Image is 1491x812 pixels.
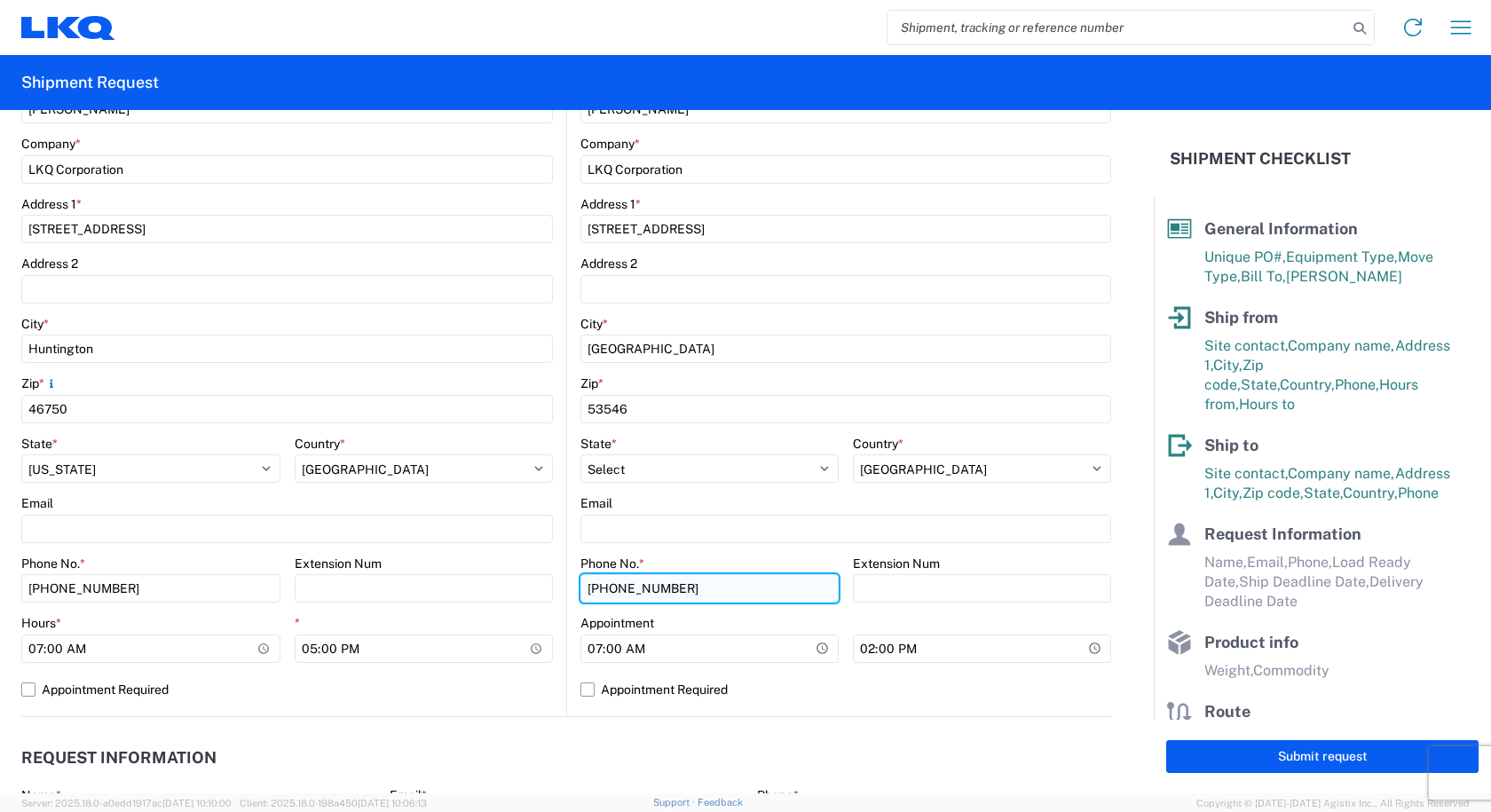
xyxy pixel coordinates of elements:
[1241,268,1286,285] span: Bill To,
[580,375,603,391] label: Zip
[580,196,641,212] label: Address 1
[1204,436,1258,454] span: Ship to
[580,556,644,572] label: Phone No.
[757,787,799,803] label: Phone
[1286,248,1398,265] span: Equipment Type,
[1343,485,1398,501] span: Country,
[1204,662,1253,679] span: Weight,
[21,787,61,803] label: Name
[580,316,608,332] label: City
[21,556,85,572] label: Phone No.
[21,675,553,704] label: Appointment Required
[580,136,640,152] label: Company
[1204,554,1247,571] span: Name,
[1166,740,1479,773] button: Submit request
[1335,376,1379,393] span: Phone,
[21,749,217,767] h2: Request Information
[295,436,345,452] label: Country
[580,495,612,511] label: Email
[580,675,1111,704] label: Appointment Required
[1286,268,1402,285] span: [PERSON_NAME]
[21,316,49,332] label: City
[653,797,698,808] a: Support
[1204,308,1278,327] span: Ship from
[21,136,81,152] label: Company
[21,436,58,452] label: State
[21,256,78,272] label: Address 2
[1239,573,1369,590] span: Ship Deadline Date,
[1288,465,1395,482] span: Company name,
[1241,376,1280,393] span: State,
[1288,554,1332,571] span: Phone,
[1204,248,1286,265] span: Unique PO#,
[580,256,637,272] label: Address 2
[1213,485,1242,501] span: City,
[295,556,382,572] label: Extension Num
[358,798,427,808] span: [DATE] 10:06:13
[1280,376,1335,393] span: Country,
[1204,524,1361,543] span: Request Information
[1247,554,1288,571] span: Email,
[21,72,159,93] h2: Shipment Request
[21,615,61,631] label: Hours
[1239,396,1295,413] span: Hours to
[580,436,617,452] label: State
[1253,662,1329,679] span: Commodity
[1242,485,1304,501] span: Zip code,
[1398,485,1439,501] span: Phone
[1304,485,1343,501] span: State,
[853,556,940,572] label: Extension Num
[1213,357,1242,374] span: City,
[1204,465,1288,482] span: Site contact,
[1204,337,1288,354] span: Site contact,
[1196,795,1470,811] span: Copyright © [DATE]-[DATE] Agistix Inc., All Rights Reserved
[390,787,427,803] label: Email
[240,798,427,808] span: Client: 2025.18.0-198a450
[21,375,59,391] label: Zip
[887,11,1347,44] input: Shipment, tracking or reference number
[1288,337,1395,354] span: Company name,
[698,797,743,808] a: Feedback
[1204,702,1250,721] span: Route
[1204,219,1358,238] span: General Information
[853,436,903,452] label: Country
[1204,633,1298,651] span: Product info
[162,798,232,808] span: [DATE] 10:10:00
[21,495,53,511] label: Email
[21,196,82,212] label: Address 1
[21,798,232,808] span: Server: 2025.18.0-a0edd1917ac
[1170,148,1351,169] h2: Shipment Checklist
[580,615,654,631] label: Appointment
